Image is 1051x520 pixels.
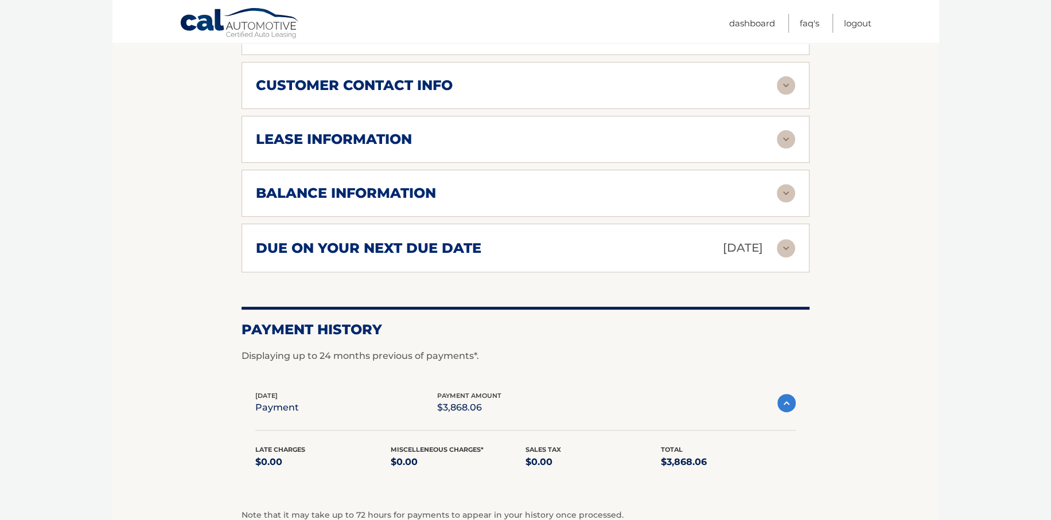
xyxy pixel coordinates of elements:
[256,240,481,257] h2: due on your next due date
[180,7,300,41] a: Cal Automotive
[255,400,299,416] p: payment
[525,454,661,470] p: $0.00
[256,185,436,202] h2: balance information
[777,184,795,202] img: accordion-rest.svg
[437,392,501,400] span: payment amount
[255,454,391,470] p: $0.00
[255,392,278,400] span: [DATE]
[777,130,795,148] img: accordion-rest.svg
[844,14,871,33] a: Logout
[437,400,501,416] p: $3,868.06
[391,454,526,470] p: $0.00
[255,445,305,453] span: Late Charges
[242,349,809,363] p: Displaying up to 24 months previous of payments*.
[777,76,795,95] img: accordion-rest.svg
[256,131,412,148] h2: lease information
[777,239,795,257] img: accordion-rest.svg
[661,445,683,453] span: Total
[777,394,796,412] img: accordion-active.svg
[256,77,453,94] h2: customer contact info
[242,321,809,338] h2: Payment History
[723,238,763,258] p: [DATE]
[800,14,819,33] a: FAQ's
[391,445,484,453] span: Miscelleneous Charges*
[661,454,796,470] p: $3,868.06
[729,14,775,33] a: Dashboard
[525,445,561,453] span: Sales Tax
